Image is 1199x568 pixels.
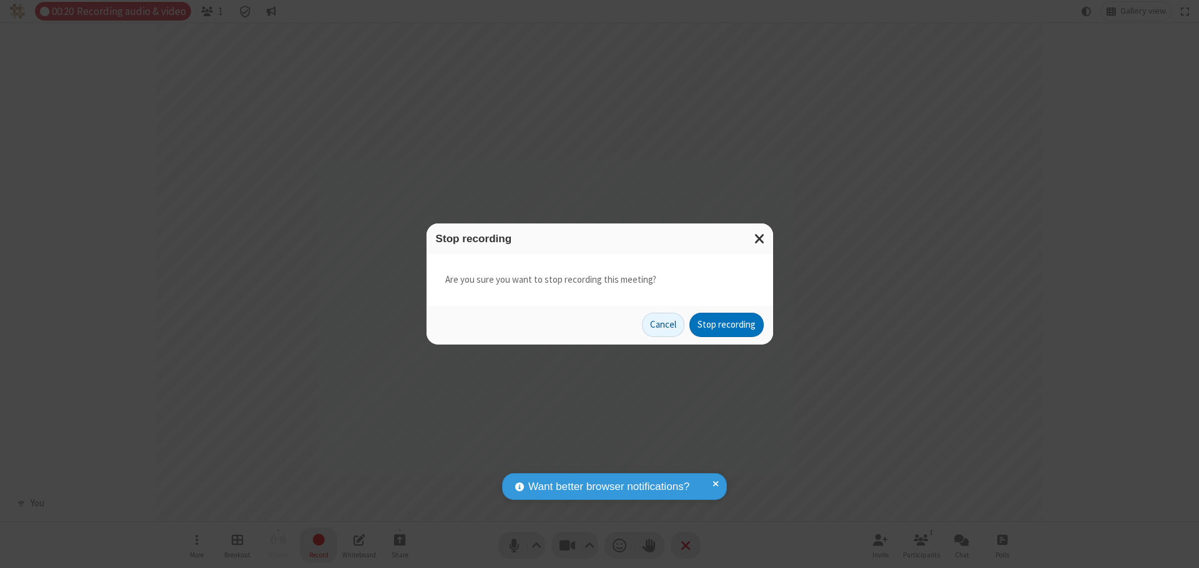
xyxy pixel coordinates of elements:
div: Are you sure you want to stop recording this meeting? [427,254,773,306]
h3: Stop recording [436,233,764,245]
button: Close modal [747,223,773,254]
button: Cancel [642,313,684,338]
span: Want better browser notifications? [528,479,689,495]
button: Stop recording [689,313,764,338]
